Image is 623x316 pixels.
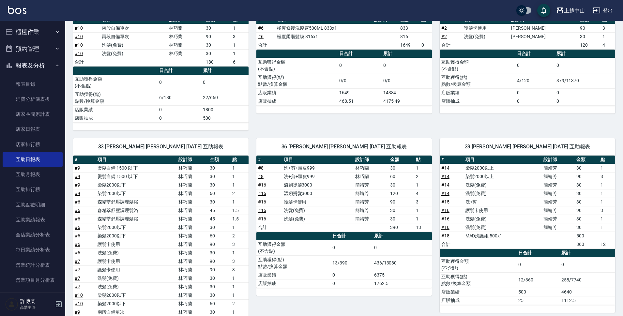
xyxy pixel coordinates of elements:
[555,50,615,58] th: 累計
[282,215,354,223] td: 洗髮(免費)
[258,25,264,31] a: #6
[555,58,615,73] td: 0
[231,49,249,58] td: 1
[177,189,208,198] td: 林巧蘭
[20,298,53,305] h5: 許博棠
[256,156,282,164] th: #
[3,242,63,257] a: 每日業績分析表
[75,301,83,306] a: #10
[388,198,414,206] td: 90
[73,114,158,122] td: 店販抽成
[231,189,249,198] td: 2
[75,182,80,188] a: #9
[601,24,615,32] td: 3
[208,189,231,198] td: 60
[258,174,264,179] a: #8
[575,240,599,248] td: 860
[204,24,231,32] td: 30
[158,90,202,105] td: 6/180
[542,206,575,215] td: 簡靖芳
[440,88,515,97] td: 店販業績
[555,97,615,105] td: 0
[75,208,80,213] a: #6
[575,223,599,232] td: 30
[440,156,464,164] th: #
[75,309,80,315] a: #9
[542,198,575,206] td: 簡靖芳
[75,242,80,247] a: #6
[388,215,414,223] td: 30
[441,174,449,179] a: #14
[96,240,177,248] td: 護髮卡使用
[578,41,601,49] td: 120
[441,216,449,221] a: #16
[208,156,231,164] th: 金額
[399,41,420,49] td: 1649
[96,206,177,215] td: 森精萃舒壓調理髮浴
[599,156,615,164] th: 點
[388,206,414,215] td: 30
[158,67,202,75] th: 日合計
[3,107,63,122] a: 店家區間累計表
[462,32,509,41] td: 洗髮(免費)
[5,298,18,311] img: Person
[73,90,158,105] td: 互助獲得(點) 點數/換算金額
[578,24,601,32] td: 90
[599,181,615,189] td: 1
[73,58,100,66] td: 合計
[414,189,432,198] td: 4
[599,240,615,248] td: 12
[599,164,615,172] td: 1
[204,41,231,49] td: 30
[231,206,249,215] td: 1.5
[515,88,555,97] td: 0
[73,67,249,123] table: a dense table
[382,50,432,58] th: 累計
[73,105,158,114] td: 店販業績
[201,67,249,75] th: 累計
[275,24,372,32] td: 極度修復洗髮露500ML 833x1
[440,249,615,305] table: a dense table
[258,216,266,221] a: #16
[372,232,432,240] th: 累計
[3,40,63,57] button: 預約管理
[177,240,208,248] td: 林巧蘭
[542,181,575,189] td: 簡靖芳
[75,267,80,272] a: #7
[331,232,372,240] th: 日合計
[258,208,266,213] a: #16
[372,255,432,271] td: 436/13080
[231,181,249,189] td: 1
[256,16,432,50] table: a dense table
[575,215,599,223] td: 30
[509,32,579,41] td: [PERSON_NAME]
[3,137,63,152] a: 店家排行榜
[575,232,599,240] td: 500
[282,206,354,215] td: 洗髮(免費)
[338,88,381,97] td: 1649
[575,206,599,215] td: 90
[3,212,63,227] a: 互助業績報表
[231,248,249,257] td: 1
[75,199,80,204] a: #6
[542,172,575,181] td: 簡靖芳
[158,75,202,90] td: 0
[441,25,447,31] a: #2
[3,77,63,92] a: 報表目錄
[414,206,432,215] td: 1
[414,223,432,232] td: 13
[201,114,249,122] td: 500
[542,156,575,164] th: 設計師
[208,223,231,232] td: 30
[414,164,432,172] td: 1
[100,49,167,58] td: 洗髮(免費)
[599,172,615,181] td: 3
[578,32,601,41] td: 30
[201,105,249,114] td: 1800
[75,25,83,31] a: #10
[441,225,449,230] a: #16
[167,32,205,41] td: 林巧蘭
[441,199,449,204] a: #15
[564,7,585,15] div: 上越中山
[441,208,449,213] a: #16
